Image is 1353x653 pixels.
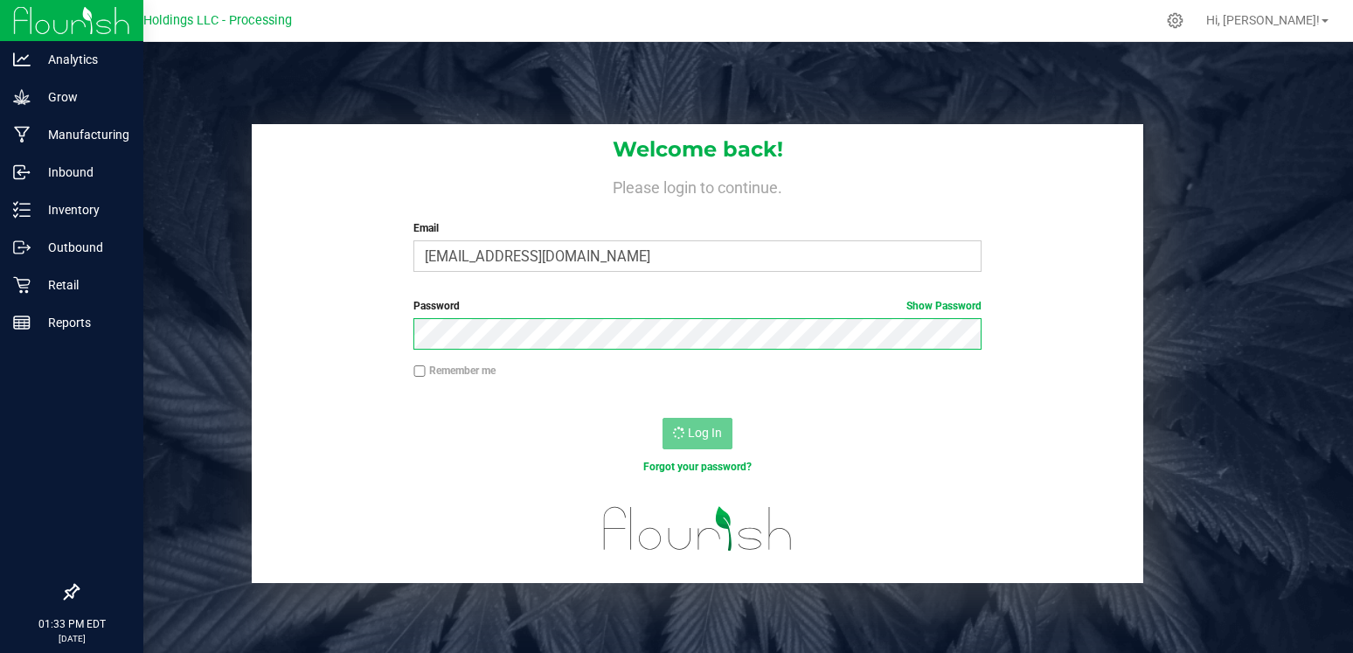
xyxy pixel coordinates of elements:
[31,274,135,295] p: Retail
[13,239,31,256] inline-svg: Outbound
[31,237,135,258] p: Outbound
[1206,13,1320,27] span: Hi, [PERSON_NAME]!
[413,365,426,378] input: Remember me
[13,201,31,219] inline-svg: Inventory
[31,87,135,108] p: Grow
[31,124,135,145] p: Manufacturing
[8,632,135,645] p: [DATE]
[252,175,1143,196] h4: Please login to continue.
[906,300,982,312] a: Show Password
[13,51,31,68] inline-svg: Analytics
[643,461,752,473] a: Forgot your password?
[65,13,292,28] span: Riviera Creek Holdings LLC - Processing
[31,162,135,183] p: Inbound
[413,363,496,379] label: Remember me
[413,220,982,236] label: Email
[13,126,31,143] inline-svg: Manufacturing
[8,616,135,632] p: 01:33 PM EDT
[31,199,135,220] p: Inventory
[13,163,31,181] inline-svg: Inbound
[13,88,31,106] inline-svg: Grow
[1164,12,1186,29] div: Manage settings
[413,300,460,312] span: Password
[31,49,135,70] p: Analytics
[663,418,732,449] button: Log In
[586,493,809,565] img: flourish_logo.svg
[31,312,135,333] p: Reports
[688,426,722,440] span: Log In
[252,138,1143,161] h1: Welcome back!
[13,314,31,331] inline-svg: Reports
[13,276,31,294] inline-svg: Retail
